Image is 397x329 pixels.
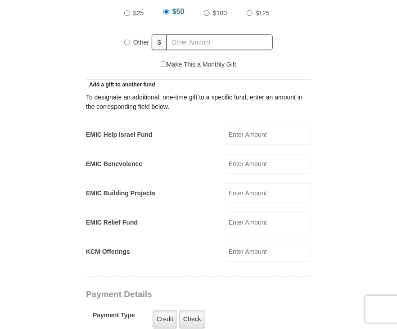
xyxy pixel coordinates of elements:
[179,311,205,329] label: Check
[86,131,153,140] label: EMIC Help Israel Fund
[161,61,167,67] input: Make This a Monthly Gift
[225,125,311,145] input: Enter Amount
[86,82,155,88] span: Add a gift to another fund
[86,189,155,198] label: EMIC Building Projects
[133,39,149,46] span: Other
[213,9,227,17] span: $100
[153,311,177,329] label: Credit
[172,8,185,15] span: $50
[225,242,311,262] input: Enter Amount
[86,160,142,169] label: EMIC Benevolence
[86,218,138,228] label: EMIC Relief Fund
[225,184,311,203] input: Enter Amount
[86,93,311,112] div: To designate an additional, one-time gift to a specific fund, enter an amount in the correspondin...
[152,35,167,50] span: $
[225,154,311,174] input: Enter Amount
[133,9,144,17] span: $25
[161,60,236,70] label: Make This a Monthly Gift
[86,248,130,257] label: KCM Offerings
[93,312,135,324] h5: Payment Type
[86,290,316,300] h3: Payment Details
[256,9,270,17] span: $125
[167,35,273,50] input: Other Amount
[225,213,311,233] input: Enter Amount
